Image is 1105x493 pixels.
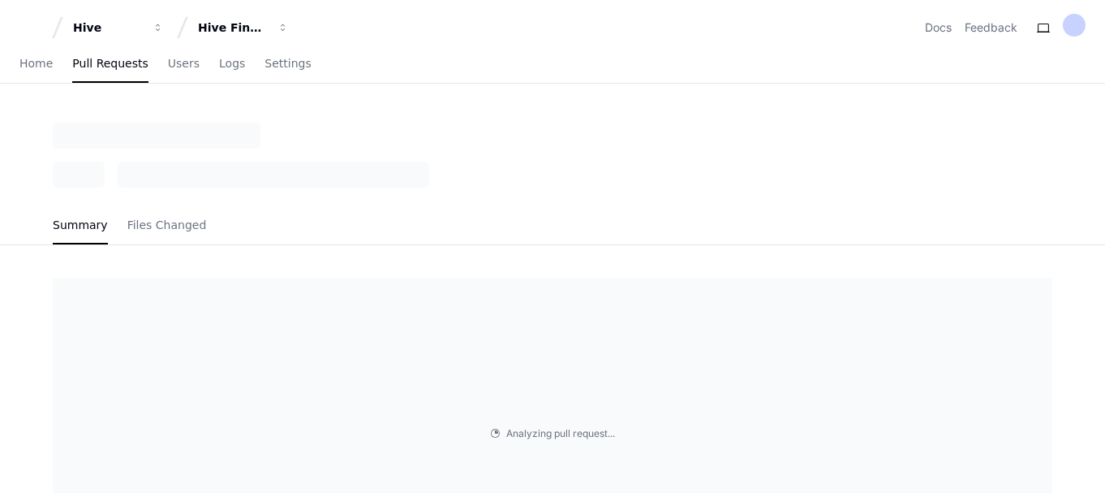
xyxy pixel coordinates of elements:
span: Users [168,58,200,68]
span: . [613,427,615,439]
span: Home [19,58,53,68]
span: . [610,427,613,439]
a: Pull Requests [72,45,148,83]
a: Logs [219,45,245,83]
a: Settings [264,45,311,83]
button: Hive [67,13,170,42]
span: Summary [53,220,108,230]
span: Analyzing pull request [506,427,608,440]
button: Feedback [965,19,1017,36]
span: Logs [219,58,245,68]
span: Files Changed [127,220,207,230]
a: Docs [925,19,952,36]
a: Users [168,45,200,83]
div: Hive [73,19,143,36]
a: Home [19,45,53,83]
span: Pull Requests [72,58,148,68]
div: Hive Financial Systems [198,19,268,36]
button: Hive Financial Systems [191,13,295,42]
span: . [608,427,610,439]
span: Settings [264,58,311,68]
